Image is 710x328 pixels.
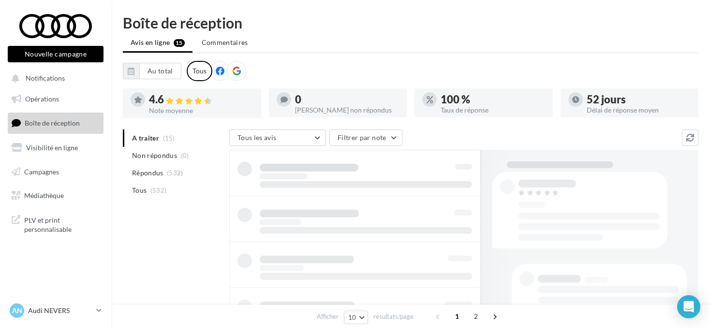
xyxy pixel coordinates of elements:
[329,129,402,146] button: Filtrer par note
[139,63,181,79] button: Au total
[441,94,545,105] div: 100 %
[132,151,177,160] span: Non répondus
[373,312,414,321] span: résultats/page
[317,312,339,321] span: Afficher
[6,185,105,206] a: Médiathèque
[12,306,22,315] span: AN
[6,162,105,182] a: Campagnes
[441,107,545,114] div: Taux de réponse
[25,95,59,103] span: Opérations
[587,94,691,105] div: 52 jours
[237,133,277,142] span: Tous les avis
[24,167,59,175] span: Campagnes
[123,63,181,79] button: Au total
[28,306,92,315] p: Audi NEVERS
[449,309,465,324] span: 1
[181,152,189,159] span: (0)
[6,113,105,133] a: Boîte de réception
[587,107,691,114] div: Délai de réponse moyen
[187,61,212,81] div: Tous
[348,314,356,321] span: 10
[344,311,369,324] button: 10
[167,169,183,177] span: (532)
[229,129,326,146] button: Tous les avis
[677,295,700,318] div: Open Intercom Messenger
[26,143,78,152] span: Visibilité en ligne
[132,168,163,178] span: Répondus
[24,214,100,234] span: PLV et print personnalisable
[24,191,64,200] span: Médiathèque
[468,309,484,324] span: 2
[6,138,105,158] a: Visibilité en ligne
[26,74,65,83] span: Notifications
[25,119,80,127] span: Boîte de réception
[295,107,399,114] div: [PERSON_NAME] non répondus
[123,15,698,30] div: Boîte de réception
[132,185,147,195] span: Tous
[6,210,105,238] a: PLV et print personnalisable
[149,94,253,105] div: 4.6
[202,38,248,46] span: Commentaires
[149,107,253,114] div: Note moyenne
[6,89,105,109] a: Opérations
[150,186,167,194] span: (532)
[8,46,104,62] button: Nouvelle campagne
[8,301,104,320] a: AN Audi NEVERS
[295,94,399,105] div: 0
